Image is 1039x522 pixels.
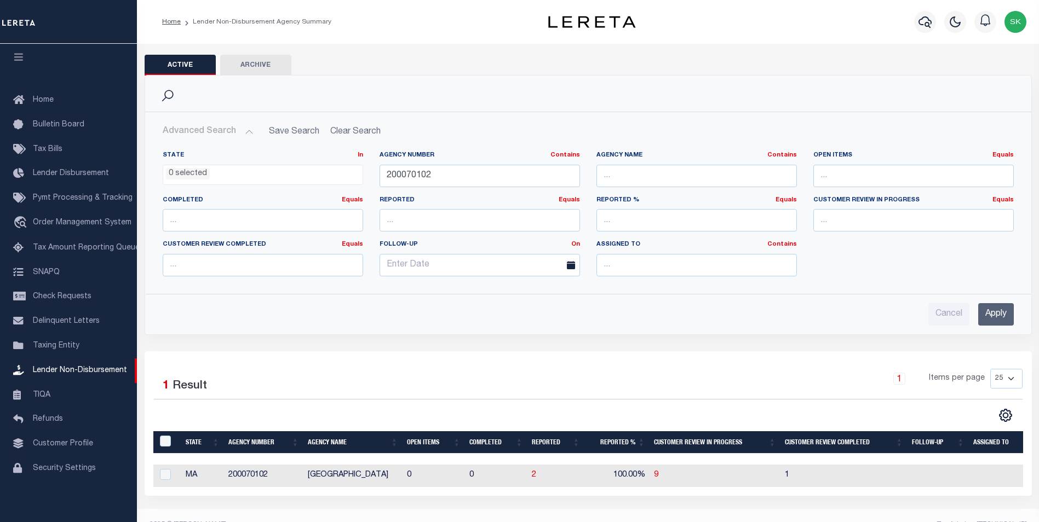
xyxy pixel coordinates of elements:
label: Customer Review Completed [163,240,363,250]
label: State [163,151,363,160]
span: Delinquent Letters [33,317,100,325]
th: MBACode [153,431,181,454]
img: svg+xml;base64,PHN2ZyB4bWxucz0iaHR0cDovL3d3dy53My5vcmcvMjAwMC9zdmciIHBvaW50ZXItZXZlbnRzPSJub25lIi... [1004,11,1026,33]
span: Order Management System [33,219,131,227]
button: Archive [220,55,291,76]
span: Taxing Entity [33,342,79,350]
a: 2 [532,471,536,479]
a: Equals [342,241,363,247]
a: Equals [342,197,363,203]
span: Pymt Processing & Tracking [33,194,133,202]
a: Contains [767,152,797,158]
input: ... [596,254,797,276]
input: ... [380,165,580,187]
li: 0 selected [166,168,210,180]
img: logo-dark.svg [548,16,636,28]
span: Tax Amount Reporting Queue [33,244,140,252]
a: Equals [992,152,1014,158]
label: Reported [380,196,580,205]
span: Tax Bills [33,146,62,153]
input: Enter Date [380,254,580,276]
input: Cancel [928,303,969,326]
th: Customer Review Completed: activate to sort column ascending [780,431,908,454]
label: Agency Name [596,151,797,160]
input: Apply [978,303,1014,326]
td: 0 [403,465,465,487]
span: Customer Profile [33,440,93,448]
a: Home [162,19,181,25]
label: Follow-up [371,240,588,250]
a: In [358,152,363,158]
label: Customer Review In Progress [813,196,1014,205]
span: Security Settings [33,465,96,472]
th: Follow-up: activate to sort column ascending [908,431,969,454]
th: Assigned To: activate to sort column ascending [969,431,1035,454]
th: Reported %: activate to sort column ascending [584,431,650,454]
td: 0 [465,465,527,487]
span: Home [33,96,54,104]
input: ... [163,209,363,231]
span: 1 [163,380,169,392]
i: travel_explore [13,216,31,230]
label: Completed [163,196,363,205]
a: Contains [550,152,580,158]
th: Reported: activate to sort column ascending [527,431,584,454]
span: Lender Non-Disbursement [33,367,127,374]
label: Reported % [596,196,797,205]
span: SNAPQ [33,268,60,276]
a: Contains [767,241,797,247]
a: 9 [654,471,658,479]
input: ... [813,165,1014,187]
input: ... [163,254,363,276]
td: 1 [780,465,908,487]
label: Result [173,378,207,395]
td: 100.00% [584,465,650,487]
td: [GEOGRAPHIC_DATA] [303,465,403,487]
th: Open Items: activate to sort column ascending [403,431,465,454]
label: Open Items [813,151,1014,160]
th: Agency Number: activate to sort column ascending [224,431,303,454]
li: Lender Non-Disbursement Agency Summary [181,17,331,27]
input: ... [813,209,1014,231]
a: 1 [893,373,905,385]
a: On [571,241,580,247]
td: MA [181,465,224,487]
th: Completed: activate to sort column ascending [465,431,527,454]
th: Agency Name: activate to sort column ascending [303,431,403,454]
span: Bulletin Board [33,121,84,129]
th: Customer Review In Progress: activate to sort column ascending [650,431,780,454]
span: Items per page [929,373,985,385]
button: Active [145,55,216,76]
input: ... [380,209,580,231]
input: ... [596,209,797,231]
th: State: activate to sort column ascending [181,431,224,454]
button: Advanced Search [163,121,254,142]
span: Lender Disbursement [33,170,109,177]
label: Assigned To [596,240,797,250]
a: Equals [559,197,580,203]
a: Equals [992,197,1014,203]
label: Agency Number [380,151,580,160]
input: ... [596,165,797,187]
a: Equals [776,197,797,203]
span: Check Requests [33,293,91,300]
span: TIQA [33,391,50,398]
td: 200070102 [224,465,303,487]
span: Refunds [33,415,63,423]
